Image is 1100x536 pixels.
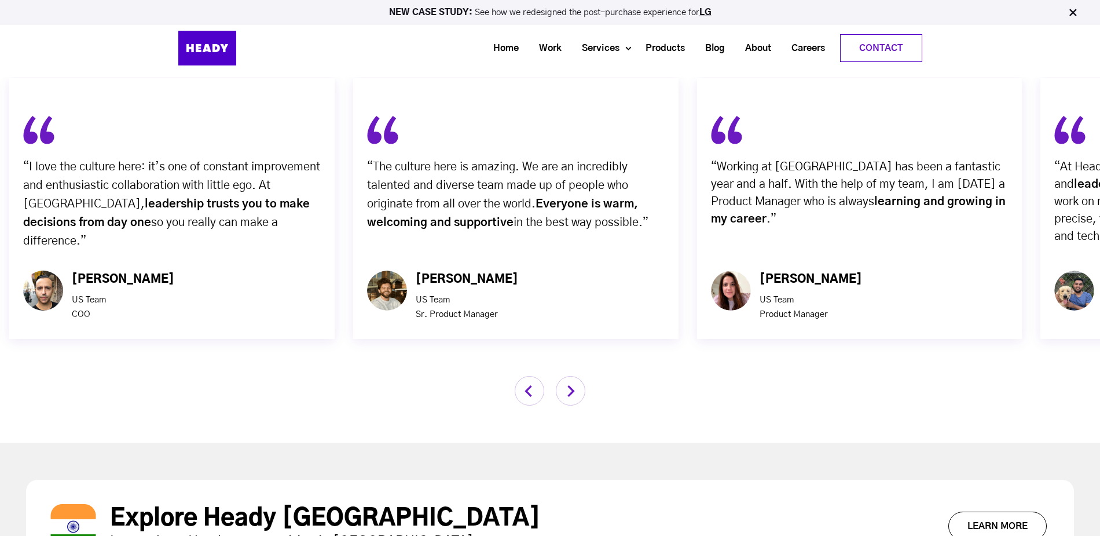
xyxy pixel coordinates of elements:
div: [PERSON_NAME] [760,271,862,288]
img: fill [1054,115,1086,144]
a: About [731,38,777,59]
a: Blog [691,38,731,59]
img: leftArrow [515,376,544,406]
div: [PERSON_NAME] [72,271,174,288]
div: [PERSON_NAME] [416,271,518,288]
img: Ellipse 4 [711,271,751,311]
p: “Working at [GEOGRAPHIC_DATA] has been a fantastic year and a half. With the help of my team, I a... [711,158,1009,228]
strong: NEW CASE STUDY: [389,8,475,17]
p: US Team Product Manager [760,293,862,322]
p: US Team COO [72,293,174,322]
a: LG [699,8,712,17]
a: Work [525,38,567,59]
a: Explore Heady [GEOGRAPHIC_DATA] [110,507,540,530]
img: Ellipse 4 (3)-2 [367,271,407,311]
img: fill [23,115,54,144]
div: Navigation Menu [265,34,922,62]
a: Contact [841,35,922,61]
a: Home [479,38,525,59]
img: fill [711,115,742,144]
span: “I love the culture here: it’s one of constant improvement and enthusiastic collaboration with li... [23,161,320,210]
p: See how we redesigned the post-purchase experience for [5,8,1095,17]
img: Close Bar [1067,7,1079,19]
a: Services [567,38,625,59]
a: Careers [777,38,831,59]
img: fill [367,115,398,144]
p: US Team Sr. Product Manager [416,293,518,322]
a: Products [631,38,691,59]
img: Screen Shot 2022-12-29 at 9.56.02 AM [23,271,63,311]
span: “The culture here is amazing. We are an incredibly talented and diverse team made up of people wh... [367,161,628,210]
img: Heady_Logo_Web-01 (1) [178,31,236,65]
span: leadership trusts you to make decisions from day one [23,198,310,228]
img: Ellipse 4-1 [1054,271,1094,311]
span: in the best way possible.” [514,217,648,228]
img: rightArrow [556,376,585,406]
